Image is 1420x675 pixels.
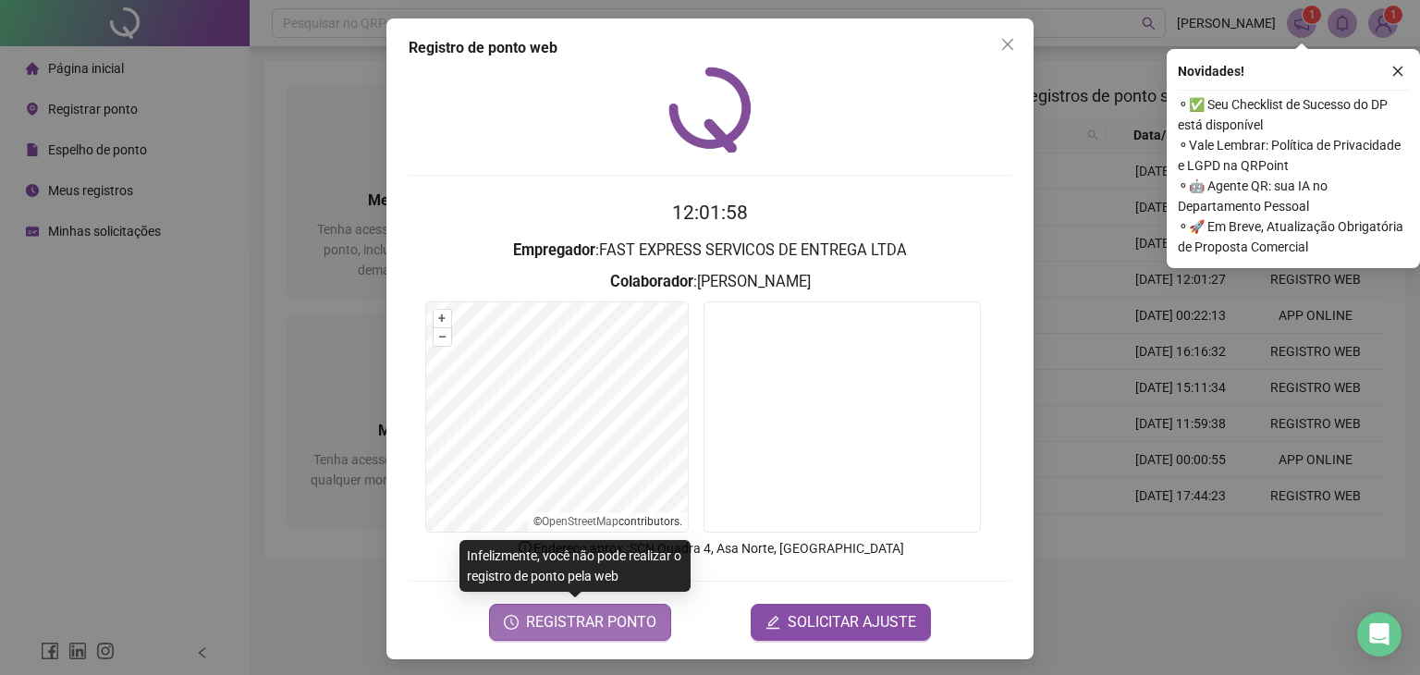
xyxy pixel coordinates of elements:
span: SOLICITAR AJUSTE [788,611,916,633]
button: + [434,310,451,327]
div: Open Intercom Messenger [1357,612,1402,657]
span: ⚬ Vale Lembrar: Política de Privacidade e LGPD na QRPoint [1178,135,1409,176]
span: ⚬ ✅ Seu Checklist de Sucesso do DP está disponível [1178,94,1409,135]
div: Registro de ponto web [409,37,1011,59]
span: ⚬ 🚀 Em Breve, Atualização Obrigatória de Proposta Comercial [1178,216,1409,257]
button: editSOLICITAR AJUSTE [751,604,931,641]
h3: : FAST EXPRESS SERVICOS DE ENTREGA LTDA [409,239,1011,263]
h3: : [PERSON_NAME] [409,270,1011,294]
img: QRPoint [668,67,752,153]
span: edit [765,615,780,630]
p: Endereço aprox. : SCN Quadra 4, Asa Norte, [GEOGRAPHIC_DATA] [409,538,1011,558]
strong: Empregador [513,241,595,259]
li: © contributors. [533,515,682,528]
button: – [434,328,451,346]
time: 12:01:58 [672,202,748,224]
span: REGISTRAR PONTO [526,611,656,633]
span: clock-circle [504,615,519,630]
span: ⚬ 🤖 Agente QR: sua IA no Departamento Pessoal [1178,176,1409,216]
span: close [1000,37,1015,52]
span: Novidades ! [1178,61,1244,81]
button: Close [993,30,1022,59]
strong: Colaborador [610,273,693,290]
span: close [1391,65,1404,78]
button: REGISTRAR PONTO [489,604,671,641]
div: Infelizmente, você não pode realizar o registro de ponto pela web [459,540,691,592]
a: OpenStreetMap [542,515,618,528]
